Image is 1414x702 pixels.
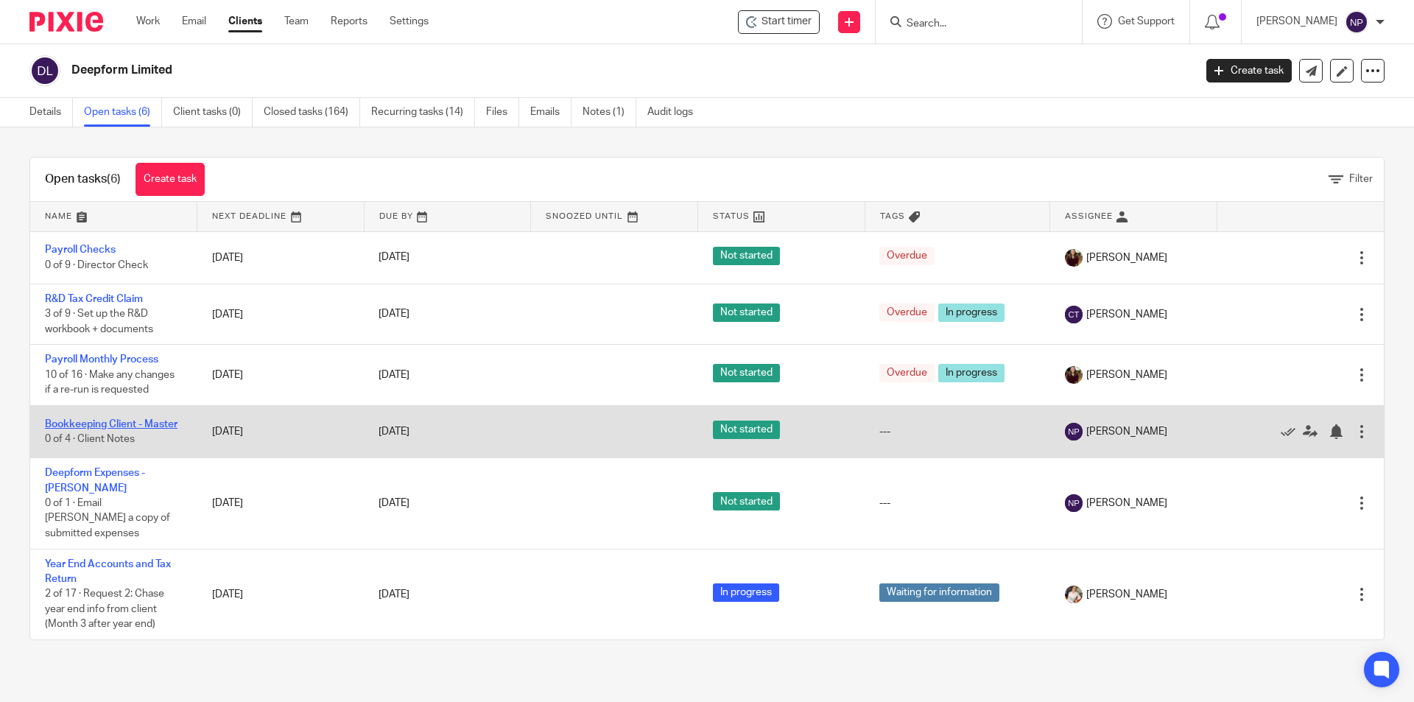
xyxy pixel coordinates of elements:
a: Details [29,98,73,127]
a: Closed tasks (164) [264,98,360,127]
a: Client tasks (0) [173,98,253,127]
span: [DATE] [379,589,409,600]
span: [DATE] [379,498,409,508]
a: Payroll Monthly Process [45,354,158,365]
span: Snoozed Until [546,212,623,220]
a: Emails [530,98,571,127]
span: [DATE] [379,309,409,320]
a: Reports [331,14,367,29]
td: [DATE] [197,345,365,405]
img: svg%3E [1065,423,1083,440]
span: 0 of 4 · Client Notes [45,434,135,444]
a: Payroll Checks [45,245,116,255]
img: MaxAcc_Sep21_ElliDeanPhoto_030.jpg [1065,366,1083,384]
div: Deepform Limited [738,10,820,34]
p: [PERSON_NAME] [1256,14,1337,29]
img: Pixie [29,12,103,32]
img: svg%3E [29,55,60,86]
span: 2 of 17 · Request 2: Chase year end info from client (Month 3 after year end) [45,589,164,630]
h1: Open tasks [45,172,121,187]
span: 10 of 16 · Make any changes if a re-run is requested [45,370,175,396]
span: Not started [713,421,780,439]
span: [PERSON_NAME] [1086,250,1167,265]
a: Clients [228,14,262,29]
h2: Deepform Limited [71,63,962,78]
a: Create task [1206,59,1292,83]
span: [PERSON_NAME] [1086,496,1167,510]
a: Email [182,14,206,29]
td: [DATE] [197,458,365,549]
div: --- [879,424,1035,439]
span: [PERSON_NAME] [1086,368,1167,382]
td: [DATE] [197,405,365,457]
span: Not started [713,303,780,322]
span: Not started [713,364,780,382]
a: Audit logs [647,98,704,127]
a: Files [486,98,519,127]
img: Kayleigh%20Henson.jpeg [1065,586,1083,603]
a: Work [136,14,160,29]
span: Overdue [879,247,935,265]
span: 0 of 1 · Email [PERSON_NAME] a copy of submitted expenses [45,498,170,538]
a: Bookkeeping Client - Master [45,419,177,429]
span: Overdue [879,303,935,322]
span: Not started [713,247,780,265]
a: Year End Accounts and Tax Return [45,559,171,584]
a: Notes (1) [583,98,636,127]
span: Status [713,212,750,220]
span: 0 of 9 · Director Check [45,260,148,270]
img: svg%3E [1065,494,1083,512]
a: Team [284,14,309,29]
td: [DATE] [197,231,365,284]
span: In progress [938,364,1005,382]
span: Not started [713,492,780,510]
span: [PERSON_NAME] [1086,587,1167,602]
span: [PERSON_NAME] [1086,424,1167,439]
span: In progress [938,303,1005,322]
span: Filter [1349,174,1373,184]
a: Create task [136,163,205,196]
span: In progress [713,583,779,602]
span: [DATE] [379,253,409,263]
a: Recurring tasks (14) [371,98,475,127]
span: (6) [107,173,121,185]
span: Overdue [879,364,935,382]
td: [DATE] [197,549,365,639]
div: --- [879,496,1035,510]
span: [PERSON_NAME] [1086,307,1167,322]
img: MaxAcc_Sep21_ElliDeanPhoto_030.jpg [1065,249,1083,267]
span: Start timer [761,14,812,29]
span: [DATE] [379,427,409,437]
a: Settings [390,14,429,29]
span: 3 of 9 · Set up the R&D workbook + documents [45,309,153,335]
input: Search [905,18,1038,31]
span: Waiting for information [879,583,999,602]
a: Deepform Expenses - [PERSON_NAME] [45,468,145,493]
a: Open tasks (6) [84,98,162,127]
td: [DATE] [197,284,365,344]
a: Mark as done [1281,424,1303,439]
span: Tags [880,212,905,220]
a: R&D Tax Credit Claim [45,294,143,304]
img: svg%3E [1345,10,1368,34]
img: svg%3E [1065,306,1083,323]
span: [DATE] [379,370,409,380]
span: Get Support [1118,16,1175,27]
